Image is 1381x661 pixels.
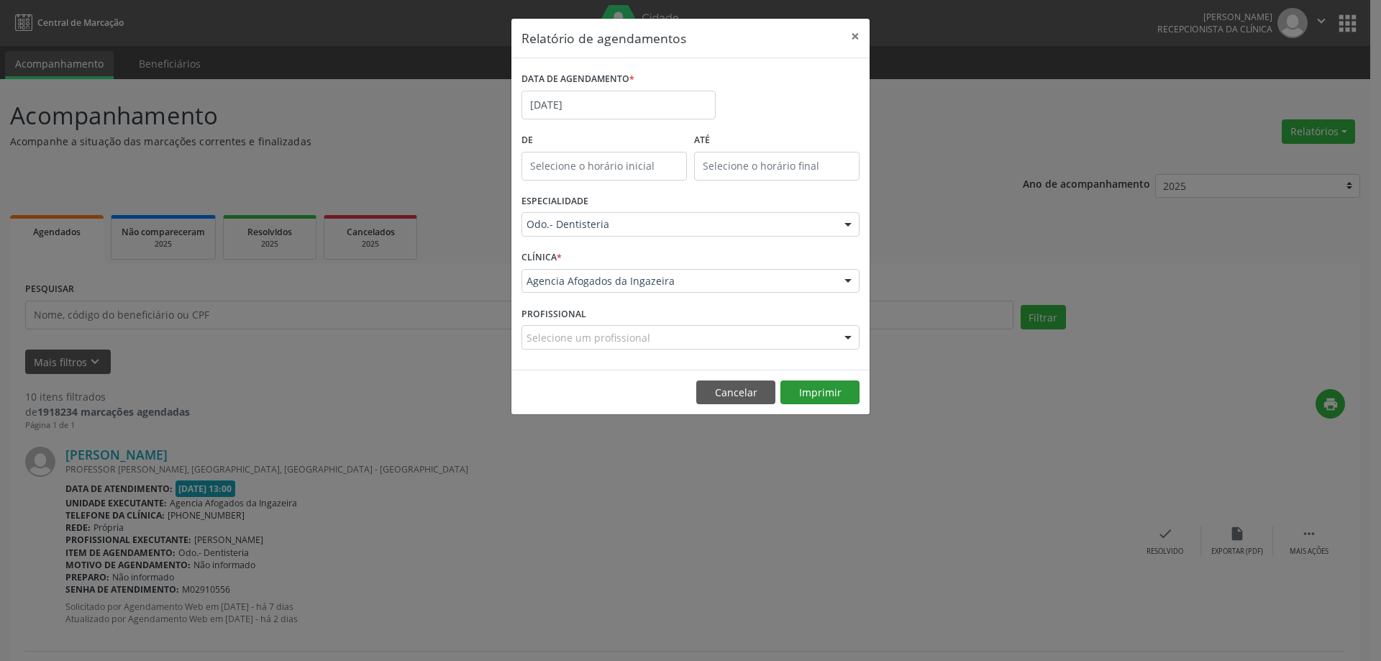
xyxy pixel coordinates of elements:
label: DATA DE AGENDAMENTO [521,68,634,91]
label: ESPECIALIDADE [521,191,588,213]
span: Odo.- Dentisteria [527,217,830,232]
label: CLÍNICA [521,247,562,269]
h5: Relatório de agendamentos [521,29,686,47]
button: Cancelar [696,380,775,405]
input: Selecione o horário final [694,152,860,181]
span: Agencia Afogados da Ingazeira [527,274,830,288]
input: Selecione o horário inicial [521,152,687,181]
label: ATÉ [694,129,860,152]
input: Selecione uma data ou intervalo [521,91,716,119]
button: Close [841,19,870,54]
button: Imprimir [780,380,860,405]
label: PROFISSIONAL [521,303,586,325]
label: De [521,129,687,152]
span: Selecione um profissional [527,330,650,345]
